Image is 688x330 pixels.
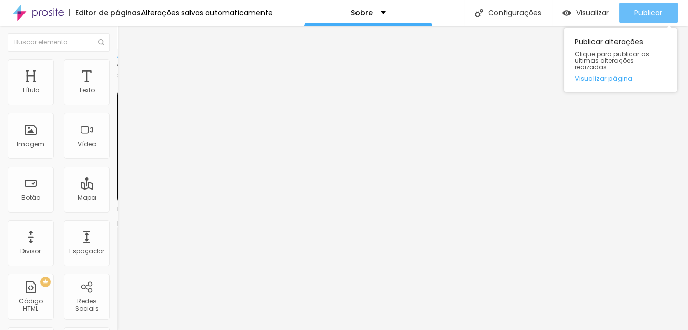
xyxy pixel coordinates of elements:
button: Visualizar [552,3,619,23]
span: Clique para publicar as ultimas alterações reaizadas [575,51,667,71]
span: Visualizar [576,9,609,17]
div: Publicar alterações [564,28,677,92]
input: Buscar elemento [8,33,110,52]
img: view-1.svg [562,9,571,17]
div: Imagem [17,140,44,148]
iframe: Editor [117,26,688,330]
div: Texto [79,87,95,94]
img: Icone [475,9,483,17]
a: Visualizar página [575,75,667,82]
div: Título [22,87,39,94]
button: Publicar [619,3,678,23]
div: Código HTML [10,298,51,313]
div: Editor de páginas [69,9,141,16]
div: Botão [21,194,40,201]
div: Vídeo [78,140,96,148]
div: Redes Sociais [66,298,107,313]
img: Icone [98,39,104,45]
div: Mapa [78,194,96,201]
p: Sobre [351,9,373,16]
div: Alterações salvas automaticamente [141,9,273,16]
div: Divisor [20,248,41,255]
div: Espaçador [69,248,104,255]
span: Publicar [634,9,662,17]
